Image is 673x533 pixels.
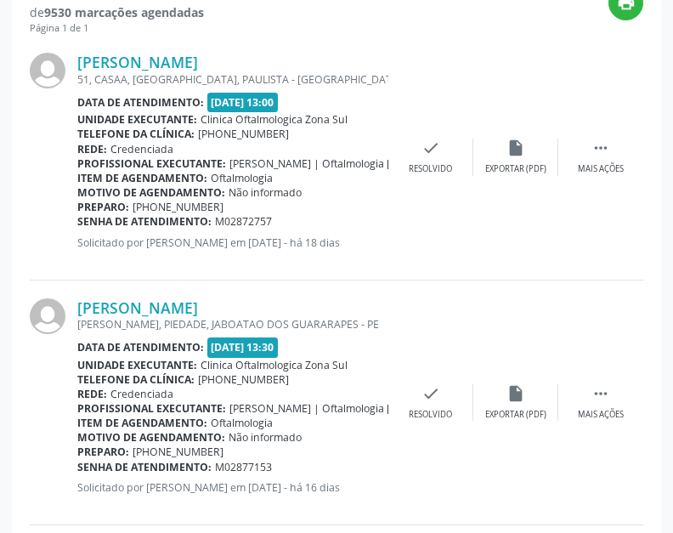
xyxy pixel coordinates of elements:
[77,142,107,156] b: Rede:
[198,372,289,387] span: [PHONE_NUMBER]
[506,384,525,403] i: insert_drive_file
[578,163,624,175] div: Mais ações
[421,139,440,157] i: check
[133,200,223,214] span: [PHONE_NUMBER]
[201,358,348,372] span: Clinica Oftalmologica Zona Sul
[77,416,207,430] b: Item de agendamento:
[77,171,207,185] b: Item de agendamento:
[110,142,173,156] span: Credenciada
[578,409,624,421] div: Mais ações
[77,200,129,214] b: Preparo:
[229,185,302,200] span: Não informado
[409,409,452,421] div: Resolvido
[77,72,388,87] div: 51, CASAA, [GEOGRAPHIC_DATA], PAULISTA - [GEOGRAPHIC_DATA]
[591,384,610,403] i: 
[201,112,348,127] span: Clinica Oftalmologica Zona Sul
[77,53,198,71] a: [PERSON_NAME]
[30,3,204,21] div: de
[211,416,273,430] span: Oftalmologia
[77,95,204,110] b: Data de atendimento:
[485,409,546,421] div: Exportar (PDF)
[77,156,226,171] b: Profissional executante:
[215,460,272,474] span: M02877153
[77,480,388,495] p: Solicitado por [PERSON_NAME] em [DATE] - há 16 dias
[44,4,204,20] strong: 9530 marcações agendadas
[77,340,204,354] b: Data de atendimento:
[77,401,226,416] b: Profissional executante:
[77,372,195,387] b: Telefone da clínica:
[77,127,195,141] b: Telefone da clínica:
[110,387,173,401] span: Credenciada
[77,185,225,200] b: Motivo de agendamento:
[77,317,388,332] div: [PERSON_NAME], PIEDADE, JABOATAO DOS GUARARAPES - PE
[133,445,223,459] span: [PHONE_NUMBER]
[77,298,198,317] a: [PERSON_NAME]
[77,445,129,459] b: Preparo:
[591,139,610,157] i: 
[215,214,272,229] span: M02872757
[77,358,197,372] b: Unidade executante:
[409,163,452,175] div: Resolvido
[485,163,546,175] div: Exportar (PDF)
[211,171,273,185] span: Oftalmologia
[77,387,107,401] b: Rede:
[207,93,279,112] span: [DATE] 13:00
[30,21,204,36] div: Página 1 de 1
[77,460,212,474] b: Senha de atendimento:
[30,53,65,88] img: img
[229,401,589,416] span: [PERSON_NAME] | Oftalmologia [MEDICAL_DATA], Catarata e Cir. Refrativa
[198,127,289,141] span: [PHONE_NUMBER]
[77,214,212,229] b: Senha de atendimento:
[77,112,197,127] b: Unidade executante:
[506,139,525,157] i: insert_drive_file
[77,430,225,445] b: Motivo de agendamento:
[421,384,440,403] i: check
[30,298,65,334] img: img
[229,430,302,445] span: Não informado
[77,235,388,250] p: Solicitado por [PERSON_NAME] em [DATE] - há 18 dias
[207,337,279,357] span: [DATE] 13:30
[229,156,589,171] span: [PERSON_NAME] | Oftalmologia [MEDICAL_DATA], Catarata e Cir. Refrativa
